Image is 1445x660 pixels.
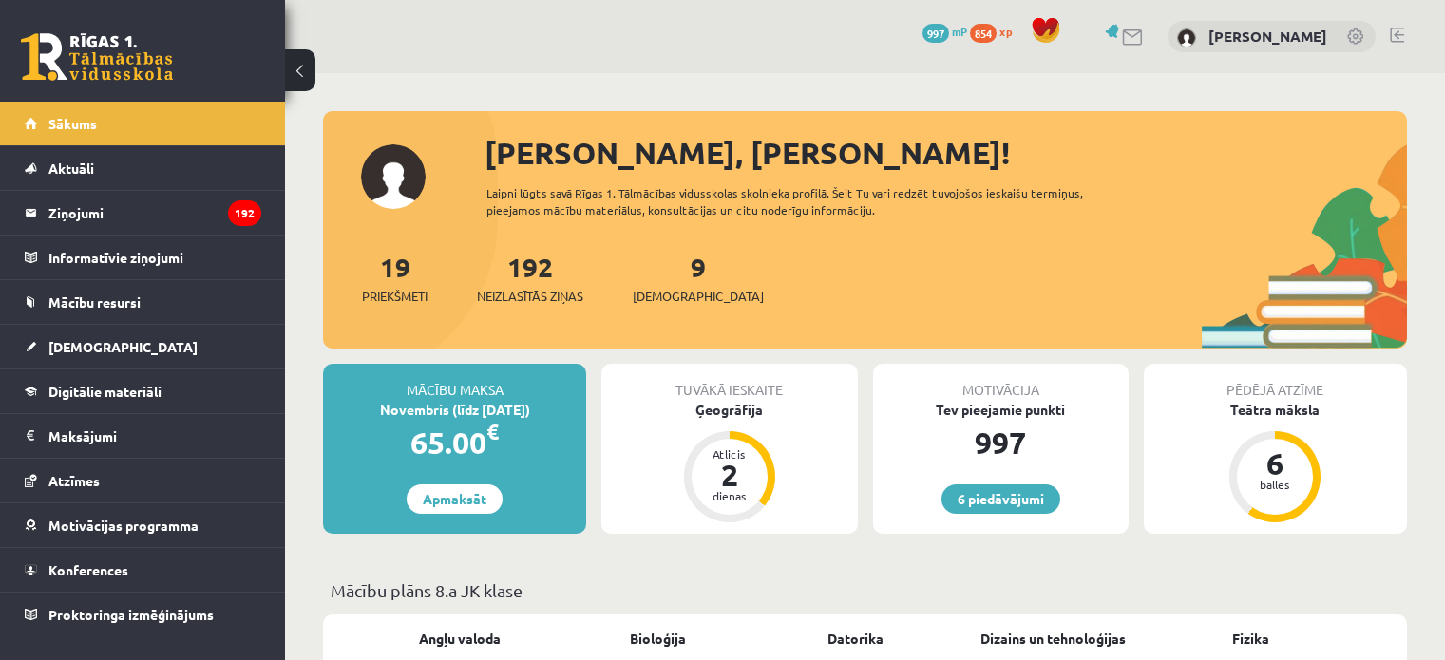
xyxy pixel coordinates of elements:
[25,146,261,190] a: Aktuāli
[952,24,967,39] span: mP
[362,250,428,306] a: 19Priekšmeti
[48,115,97,132] span: Sākums
[1144,400,1407,525] a: Teātra māksla 6 balles
[873,364,1129,400] div: Motivācija
[25,236,261,279] a: Informatīvie ziņojumi
[701,490,758,501] div: dienas
[331,577,1399,603] p: Mācību plāns 8.a JK klase
[25,503,261,547] a: Motivācijas programma
[25,593,261,636] a: Proktoringa izmēģinājums
[701,460,758,490] div: 2
[941,484,1060,514] a: 6 piedāvājumi
[48,517,199,534] span: Motivācijas programma
[701,448,758,460] div: Atlicis
[477,250,583,306] a: 192Neizlasītās ziņas
[601,400,857,525] a: Ģeogrāfija Atlicis 2 dienas
[1208,27,1327,46] a: [PERSON_NAME]
[999,24,1012,39] span: xp
[25,459,261,502] a: Atzīmes
[419,629,501,649] a: Angļu valoda
[873,400,1129,420] div: Tev pieejamie punkti
[486,418,499,445] span: €
[48,338,198,355] span: [DEMOGRAPHIC_DATA]
[1246,448,1303,479] div: 6
[323,364,586,400] div: Mācību maksa
[25,548,261,592] a: Konferences
[873,420,1129,465] div: 997
[922,24,967,39] a: 997 mP
[970,24,1021,39] a: 854 xp
[1144,400,1407,420] div: Teātra māksla
[48,191,261,235] legend: Ziņojumi
[362,287,428,306] span: Priekšmeti
[485,130,1407,176] div: [PERSON_NAME], [PERSON_NAME]!
[980,629,1126,649] a: Dizains un tehnoloģijas
[25,191,261,235] a: Ziņojumi192
[48,414,261,458] legend: Maksājumi
[25,280,261,324] a: Mācību resursi
[48,383,162,400] span: Digitālie materiāli
[25,102,261,145] a: Sākums
[48,472,100,489] span: Atzīmes
[630,629,686,649] a: Bioloģija
[48,293,141,311] span: Mācību resursi
[1246,479,1303,490] div: balles
[48,160,94,177] span: Aktuāli
[25,369,261,413] a: Digitālie materiāli
[1144,364,1407,400] div: Pēdējā atzīme
[486,184,1137,218] div: Laipni lūgts savā Rīgas 1. Tālmācības vidusskolas skolnieka profilā. Šeit Tu vari redzēt tuvojošo...
[477,287,583,306] span: Neizlasītās ziņas
[407,484,503,514] a: Apmaksāt
[633,287,764,306] span: [DEMOGRAPHIC_DATA]
[48,606,214,623] span: Proktoringa izmēģinājums
[48,561,128,578] span: Konferences
[970,24,997,43] span: 854
[1232,629,1269,649] a: Fizika
[323,400,586,420] div: Novembris (līdz [DATE])
[25,414,261,458] a: Maksājumi
[601,364,857,400] div: Tuvākā ieskaite
[48,236,261,279] legend: Informatīvie ziņojumi
[922,24,949,43] span: 997
[228,200,261,226] i: 192
[25,325,261,368] a: [DEMOGRAPHIC_DATA]
[323,420,586,465] div: 65.00
[1177,28,1196,47] img: Valerijs Havrovs
[633,250,764,306] a: 9[DEMOGRAPHIC_DATA]
[601,400,857,420] div: Ģeogrāfija
[827,629,884,649] a: Datorika
[21,33,173,81] a: Rīgas 1. Tālmācības vidusskola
